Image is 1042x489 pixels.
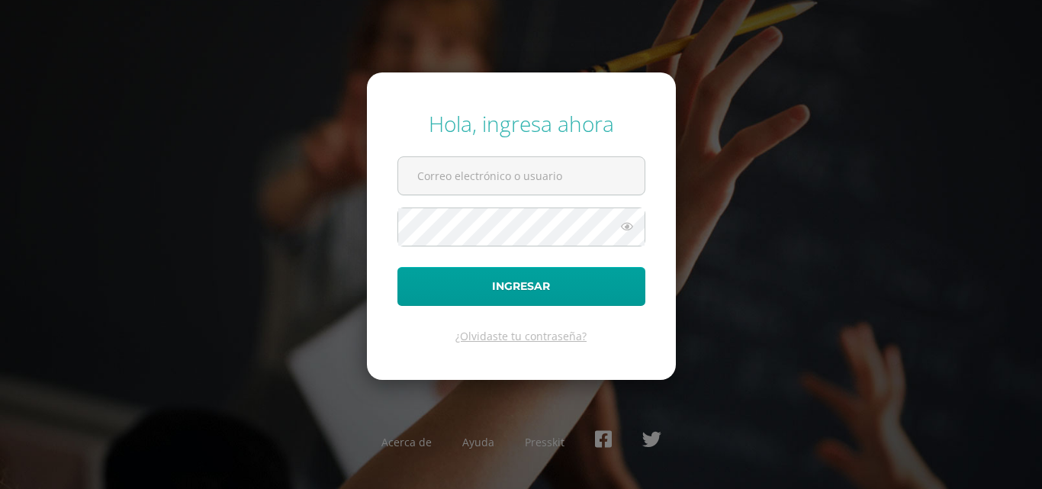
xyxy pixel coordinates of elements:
[398,157,645,195] input: Correo electrónico o usuario
[462,435,494,449] a: Ayuda
[397,109,645,138] div: Hola, ingresa ahora
[455,329,587,343] a: ¿Olvidaste tu contraseña?
[525,435,564,449] a: Presskit
[397,267,645,306] button: Ingresar
[381,435,432,449] a: Acerca de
